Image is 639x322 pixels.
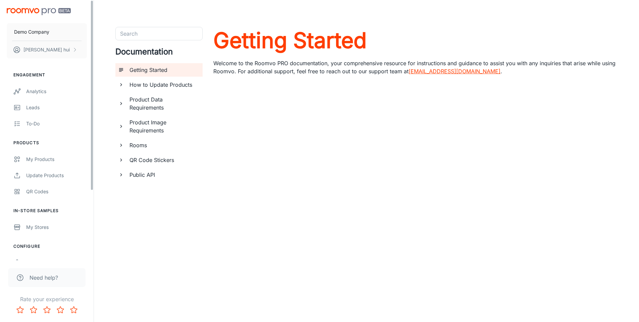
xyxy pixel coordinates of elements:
h6: Public API [129,171,197,179]
h6: Getting Started [129,66,197,74]
div: Analytics [26,88,87,95]
h6: Product Image Requirements [129,118,197,134]
iframe: vimeo-869182452 [213,78,618,306]
button: Rate 5 star [67,303,81,317]
button: Rate 4 star [54,303,67,317]
h6: Rooms [129,141,197,149]
div: My Stores [26,224,87,231]
button: Demo Company [7,23,87,41]
a: [EMAIL_ADDRESS][DOMAIN_NAME] [409,68,500,75]
p: Welcome to the Roomvo PRO documentation, your comprehensive resource for instructions and guidanc... [213,59,618,75]
span: Need help? [30,274,58,282]
ul: documentation page list [115,63,203,182]
p: [PERSON_NAME] hui [23,46,70,53]
div: Update Products [26,172,87,179]
div: To-do [26,120,87,127]
p: Demo Company [14,28,49,36]
img: Roomvo PRO Beta [7,8,71,15]
button: [PERSON_NAME] hui [7,41,87,58]
h6: Product Data Requirements [129,95,197,112]
button: Rate 3 star [40,303,54,317]
div: QR Codes [26,188,87,195]
button: Rate 1 star [13,303,27,317]
div: My Products [26,156,87,163]
button: Open [199,33,200,35]
button: Rate 2 star [27,303,40,317]
a: Getting Started [213,27,618,54]
h6: QR Code Stickers [129,156,197,164]
h6: How to Update Products [129,81,197,89]
p: Rate your experience [5,295,88,303]
h4: Documentation [115,46,203,58]
div: Leads [26,104,87,111]
div: Rooms [26,259,82,267]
